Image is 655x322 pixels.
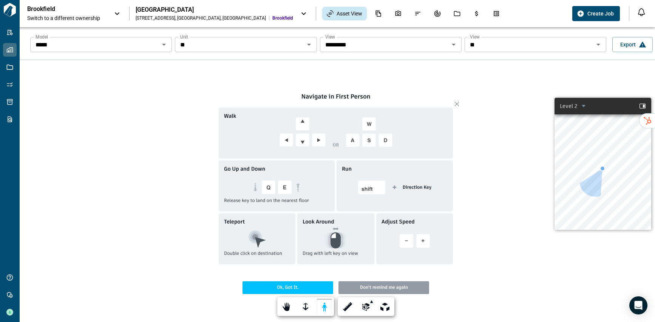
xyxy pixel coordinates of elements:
[136,15,266,21] div: [STREET_ADDRESS] , [GEOGRAPHIC_DATA] , [GEOGRAPHIC_DATA]
[219,93,453,100] span: Navigate in First Person
[635,6,647,18] button: Open notification feed
[410,7,426,20] div: Issues & Info
[560,102,577,110] div: Level 2
[243,281,333,294] span: Ok, Got It.
[470,34,480,40] label: View
[337,10,362,17] span: Asset View
[159,39,169,50] button: Open
[272,15,293,21] span: Brookfield
[224,165,265,173] span: Go Up and Down
[371,7,386,20] div: Documents
[448,39,459,50] button: Open
[593,39,604,50] button: Open
[224,218,245,225] span: Teleport
[303,218,334,225] span: Look Around
[136,6,293,14] div: [GEOGRAPHIC_DATA]
[587,10,614,17] span: Create Job
[449,7,465,20] div: Jobs
[36,34,48,40] label: Model
[342,165,352,173] span: Run
[322,7,367,20] div: Asset View
[304,39,314,50] button: Open
[620,41,636,48] span: Export
[325,34,335,40] label: View
[333,142,339,148] span: OR
[629,296,647,314] div: Open Intercom Messenger
[429,7,445,20] div: Renovation Record
[180,34,188,40] label: Unit
[403,184,431,191] span: Direction Key
[27,5,95,13] p: Brookfield
[390,7,406,20] div: Photos
[338,281,429,294] span: Don't remind me again
[382,218,415,225] span: Adjust Speed
[612,37,653,52] button: Export
[224,197,309,209] span: Release key to land on the nearest floor
[224,250,282,262] span: Double click on destination
[469,7,485,20] div: Budgets
[303,250,358,262] span: Drag with left key on view
[572,6,620,21] button: Create Job
[27,14,107,22] span: Switch to a different ownership
[224,112,236,120] span: Walk
[488,7,504,20] div: Takeoff Center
